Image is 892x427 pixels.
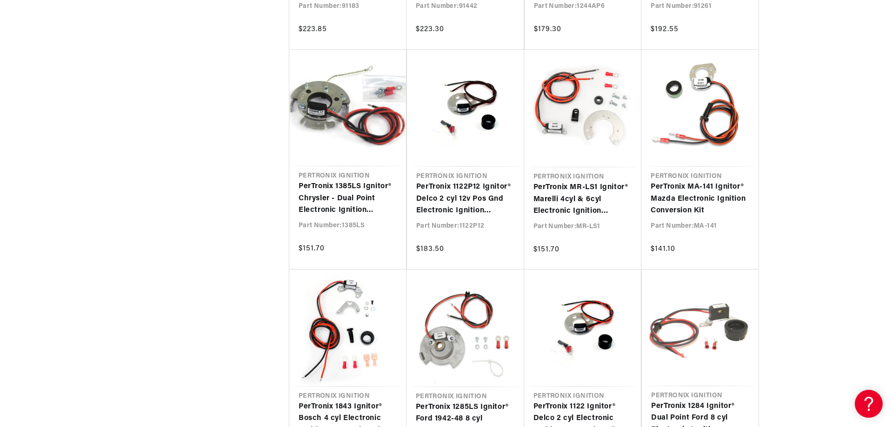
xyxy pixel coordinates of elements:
[416,181,515,217] a: PerTronix 1122P12 Ignitor® Delco 2 cyl 12v Pos Gnd Electronic Ignition Conversion Kit
[299,181,397,217] a: PerTronix 1385LS Ignitor® Chrysler - Dual Point Electronic Ignition Conversion Kit
[533,182,632,217] a: PerTronix MR-LS1 Ignitor® Marelli 4cyl & 6cyl Electronic Ignition Conversion Kit
[651,181,749,217] a: PerTronix MA-141 Ignitor® Mazda Electronic Ignition Conversion Kit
